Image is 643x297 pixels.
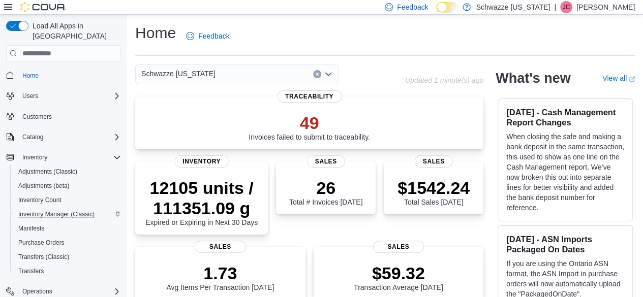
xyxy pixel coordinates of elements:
[182,26,233,46] a: Feedback
[14,180,74,192] a: Adjustments (beta)
[14,208,99,220] a: Inventory Manager (Classic)
[354,263,443,283] p: $59.32
[2,130,125,144] button: Catalog
[506,107,624,127] h3: [DATE] - Cash Management Report Changes
[10,250,125,264] button: Transfers (Classic)
[436,2,457,13] input: Dark Mode
[10,207,125,221] button: Inventory Manager (Classic)
[22,287,52,295] span: Operations
[307,155,345,168] span: Sales
[28,21,121,41] span: Load All Apps in [GEOGRAPHIC_DATA]
[397,178,470,198] p: $1542.24
[22,113,52,121] span: Customers
[22,72,39,80] span: Home
[143,178,260,218] p: 12105 units / 111351.09 g
[277,90,342,103] span: Traceability
[14,251,73,263] a: Transfers (Classic)
[289,178,362,198] p: 26
[560,1,572,13] div: Justin Cleer
[20,2,66,12] img: Cova
[14,251,121,263] span: Transfers (Classic)
[14,237,121,249] span: Purchase Orders
[18,239,65,247] span: Purchase Orders
[18,70,43,82] a: Home
[18,168,77,176] span: Adjustments (Classic)
[18,210,95,218] span: Inventory Manager (Classic)
[166,263,274,291] div: Avg Items Per Transaction [DATE]
[166,263,274,283] p: 1.73
[141,68,216,80] span: Schwazze [US_STATE]
[313,70,321,78] button: Clear input
[18,131,121,143] span: Catalog
[496,70,570,86] h2: What's new
[18,90,42,102] button: Users
[22,153,47,161] span: Inventory
[602,74,635,82] a: View allExternal link
[14,265,121,277] span: Transfers
[18,69,121,81] span: Home
[18,151,121,163] span: Inventory
[143,178,260,226] div: Expired or Expiring in Next 30 Days
[554,1,556,13] p: |
[576,1,635,13] p: [PERSON_NAME]
[174,155,229,168] span: Inventory
[2,89,125,103] button: Users
[18,253,69,261] span: Transfers (Classic)
[397,2,428,12] span: Feedback
[14,265,48,277] a: Transfers
[10,179,125,193] button: Adjustments (beta)
[14,208,121,220] span: Inventory Manager (Classic)
[14,180,121,192] span: Adjustments (beta)
[14,166,121,178] span: Adjustments (Classic)
[18,111,56,123] a: Customers
[2,109,125,124] button: Customers
[324,70,332,78] button: Open list of options
[629,76,635,82] svg: External link
[18,110,121,123] span: Customers
[14,237,69,249] a: Purchase Orders
[10,236,125,250] button: Purchase Orders
[14,222,121,235] span: Manifests
[476,1,550,13] p: Schwazze [US_STATE]
[18,267,44,275] span: Transfers
[18,196,62,204] span: Inventory Count
[506,234,624,254] h3: [DATE] - ASN Imports Packaged On Dates
[18,182,70,190] span: Adjustments (beta)
[14,194,121,206] span: Inventory Count
[249,113,370,133] p: 49
[18,224,44,233] span: Manifests
[397,178,470,206] div: Total Sales [DATE]
[354,263,443,291] div: Transaction Average [DATE]
[195,241,246,253] span: Sales
[506,131,624,213] p: When closing the safe and making a bank deposit in the same transaction, this used to show as one...
[22,133,43,141] span: Catalog
[135,23,176,43] h1: Home
[14,194,66,206] a: Inventory Count
[405,76,483,84] p: Updated 1 minute(s) ago
[18,151,51,163] button: Inventory
[14,166,81,178] a: Adjustments (Classic)
[10,164,125,179] button: Adjustments (Classic)
[249,113,370,141] div: Invoices failed to submit to traceability.
[10,193,125,207] button: Inventory Count
[18,131,47,143] button: Catalog
[563,1,570,13] span: JC
[10,264,125,278] button: Transfers
[22,92,38,100] span: Users
[14,222,48,235] a: Manifests
[2,68,125,82] button: Home
[415,155,453,168] span: Sales
[373,241,424,253] span: Sales
[18,90,121,102] span: Users
[198,31,229,41] span: Feedback
[10,221,125,236] button: Manifests
[2,150,125,164] button: Inventory
[289,178,362,206] div: Total # Invoices [DATE]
